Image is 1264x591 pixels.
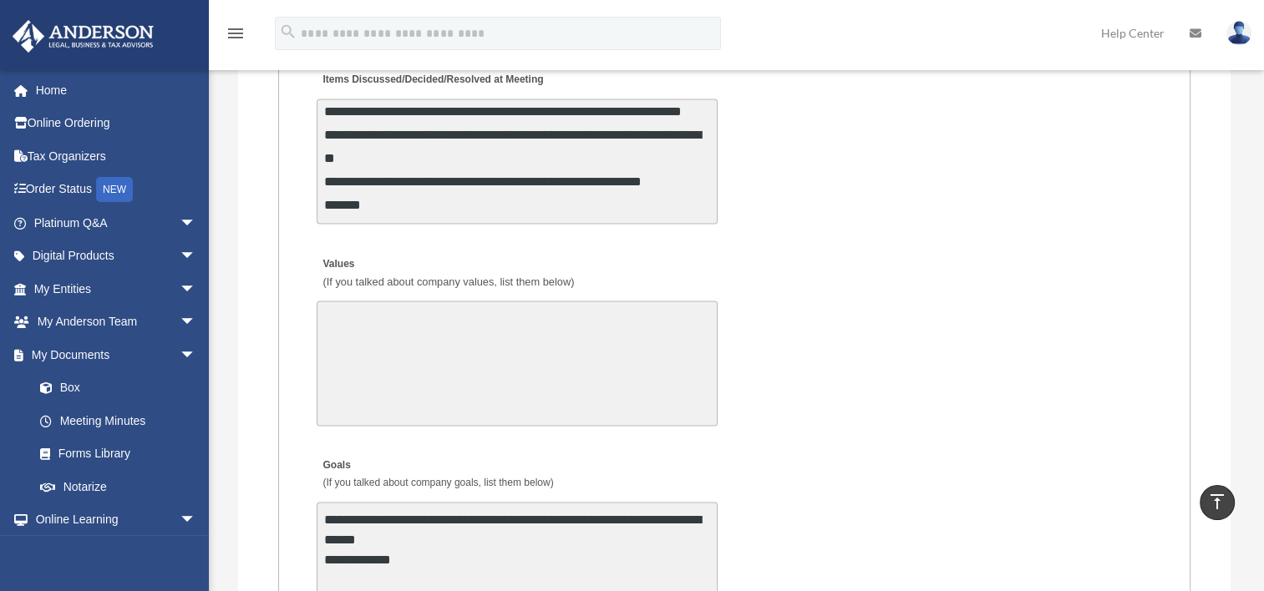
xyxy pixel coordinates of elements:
label: Goals [317,455,557,495]
a: Online Learningarrow_drop_down [12,503,221,537]
span: arrow_drop_down [180,206,213,240]
a: Meeting Minutes [23,404,213,437]
span: (If you talked about company values, list them below) [322,275,574,288]
label: Items Discussed/Decided/Resolved at Meeting [317,69,547,92]
img: Anderson Advisors Platinum Portal [8,20,159,53]
i: vertical_align_top [1207,492,1227,512]
span: arrow_drop_down [180,338,213,372]
span: arrow_drop_down [180,503,213,538]
a: My Anderson Teamarrow_drop_down [12,306,221,339]
a: Online Ordering [12,107,221,140]
label: Values [317,253,578,293]
a: Box [23,371,221,405]
a: Tax Organizers [12,139,221,173]
i: search [279,23,297,41]
a: My Entitiesarrow_drop_down [12,272,221,306]
a: Order StatusNEW [12,173,221,207]
span: arrow_drop_down [180,272,213,306]
a: Digital Productsarrow_drop_down [12,240,221,273]
div: NEW [96,177,133,202]
a: menu [226,29,246,43]
a: Notarize [23,470,221,503]
a: Home [12,73,221,107]
a: vertical_align_top [1200,485,1235,520]
a: My Documentsarrow_drop_down [12,338,221,371]
span: arrow_drop_down [180,306,213,340]
a: Platinum Q&Aarrow_drop_down [12,206,221,240]
span: (If you talked about company goals, list them below) [322,477,553,488]
a: Forms Library [23,437,221,471]
span: arrow_drop_down [180,240,213,274]
i: menu [226,23,246,43]
img: User Pic [1226,21,1251,45]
